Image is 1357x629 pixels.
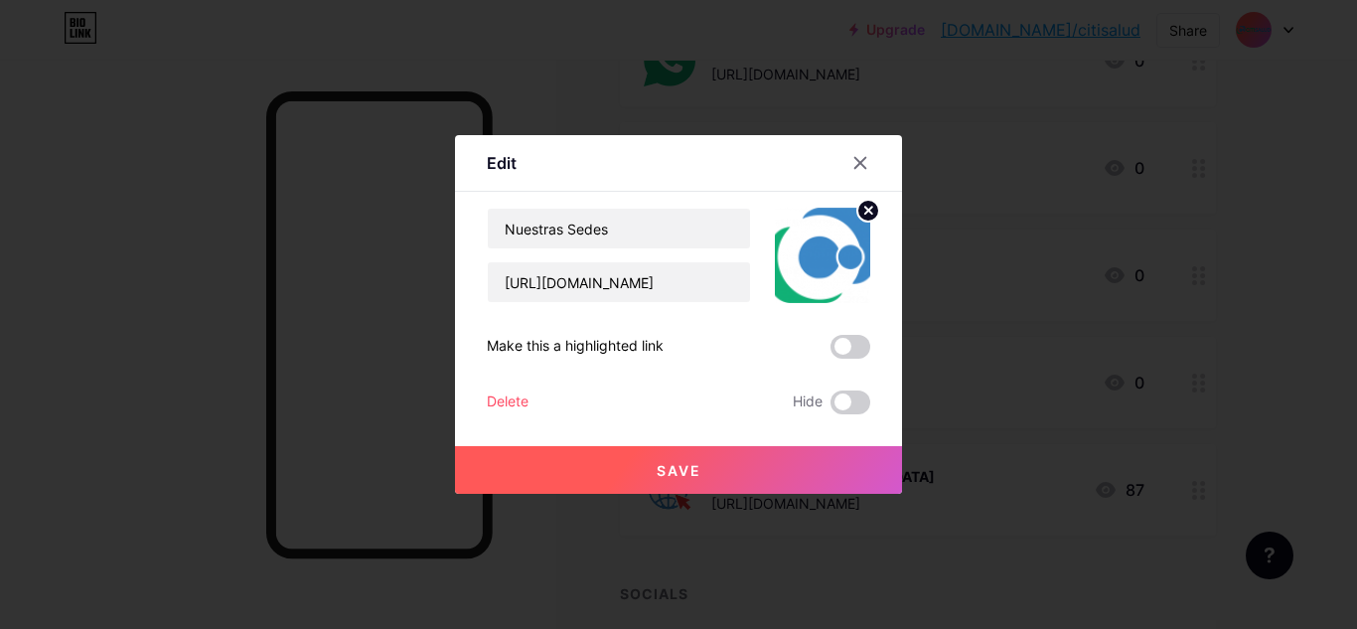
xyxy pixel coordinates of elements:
img: link_thumbnail [775,208,870,303]
span: Save [657,462,701,479]
input: Title [488,209,750,248]
input: URL [488,262,750,302]
button: Save [455,446,902,494]
div: Make this a highlighted link [487,335,664,359]
div: Delete [487,391,528,414]
div: Edit [487,151,517,175]
span: Hide [793,391,823,414]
